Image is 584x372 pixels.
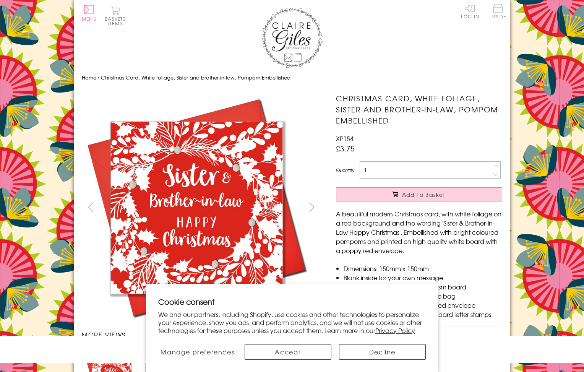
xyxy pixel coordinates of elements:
span: XP154 [336,134,354,143]
button: Decline [339,344,426,360]
button: Menu [82,5,97,21]
button: Manage preferences [158,344,237,360]
h3: More views [82,330,321,339]
img: Claire Giles Greetings Cards [261,8,323,68]
a: Privacy Policy [375,326,415,335]
button: Add to Basket [336,187,502,201]
span: Menu [82,15,97,22]
button: Basket0 items [105,6,126,26]
h1: Christmas Card, White foliage, Sister and brother-in-law, Pompom Embellished [336,93,502,126]
img: Christmas Card, White foliage, Sister and brother-in-law, Pompom Embellished [82,93,311,322]
span: › [98,74,99,81]
span: Christmas Card, White foliage, Sister and brother-in-law, Pompom Embellished [101,74,290,81]
span: 0 items [108,15,126,27]
h2: Cookie consent [158,296,426,307]
li: Blank inside for your own message [344,273,502,282]
label: Quantity [336,167,354,174]
a: Trade [490,4,506,20]
li: Dimensions: 150mm x 150mm [344,264,502,273]
nav: breadcrumbs [82,70,502,86]
span: Trade [490,4,506,19]
button: next [303,198,321,216]
span: £3.75 [336,143,355,154]
a: Log In [461,4,479,19]
p: We and our partners, including Shopify, use cookies and other technologies to personalize your ex... [158,310,426,334]
button: prev [82,198,99,216]
button: Accept [245,344,331,360]
img: Christmas Card, White foliage, Sister and brother-in-law, Pompom Embellished [321,93,550,322]
li: Printed in the U.K on quality 350gsm board [344,282,502,291]
span: Add to Basket [402,191,446,198]
a: Home [82,74,96,81]
p: A beautiful modern Christmas card, with white foliage on a red background and the wording 'Sister... [336,209,502,255]
span: Manage preferences [161,347,234,356]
